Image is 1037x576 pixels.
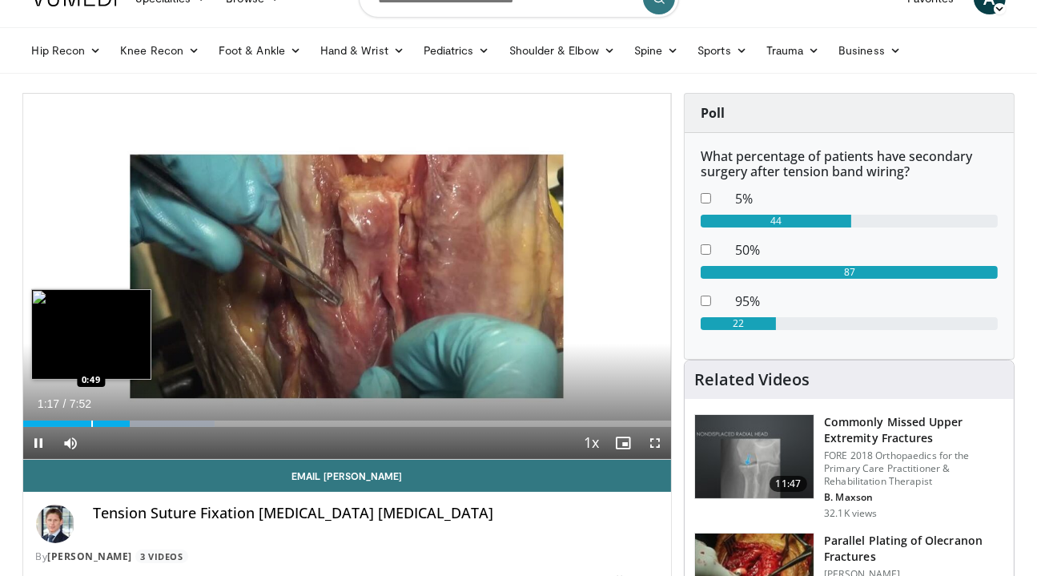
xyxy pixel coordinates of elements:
div: Progress Bar [23,421,672,427]
img: b2c65235-e098-4cd2-ab0f-914df5e3e270.150x105_q85_crop-smart_upscale.jpg [695,415,814,498]
a: Knee Recon [111,34,209,66]
p: FORE 2018 Orthopaedics for the Primary Care Practitioner & Rehabilitation Therapist [824,449,1004,488]
strong: Poll [701,104,725,122]
div: 44 [701,215,851,228]
dd: 5% [723,189,1010,208]
a: Trauma [757,34,830,66]
div: By [36,550,659,564]
div: 87 [701,266,998,279]
a: Business [829,34,910,66]
a: Shoulder & Elbow [500,34,625,66]
button: Playback Rate [575,427,607,459]
a: [PERSON_NAME] [48,550,133,563]
dd: 95% [723,292,1010,311]
span: / [63,397,66,410]
span: 11:47 [770,476,808,492]
a: 11:47 Commonly Missed Upper Extremity Fractures FORE 2018 Orthopaedics for the Primary Care Pract... [694,414,1004,520]
img: image.jpeg [31,289,151,380]
a: Hip Recon [22,34,111,66]
button: Pause [23,427,55,459]
a: Email [PERSON_NAME] [23,460,672,492]
h3: Parallel Plating of Olecranon Fractures [824,533,1004,565]
img: Avatar [36,505,74,543]
button: Enable picture-in-picture mode [607,427,639,459]
a: Hand & Wrist [311,34,414,66]
a: 3 Videos [135,550,188,563]
p: 32.1K views [824,507,877,520]
h4: Tension Suture Fixation [MEDICAL_DATA] [MEDICAL_DATA] [94,505,659,522]
p: B. Maxson [824,491,1004,504]
div: 22 [701,317,776,330]
h4: Related Videos [694,370,810,389]
a: Foot & Ankle [209,34,311,66]
dd: 50% [723,240,1010,260]
a: Spine [625,34,688,66]
a: Sports [688,34,757,66]
video-js: Video Player [23,94,672,460]
button: Fullscreen [639,427,671,459]
h6: What percentage of patients have secondary surgery after tension band wiring? [701,149,998,179]
span: 1:17 [38,397,59,410]
a: Pediatrics [414,34,500,66]
span: 7:52 [70,397,91,410]
button: Mute [55,427,87,459]
h3: Commonly Missed Upper Extremity Fractures [824,414,1004,446]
